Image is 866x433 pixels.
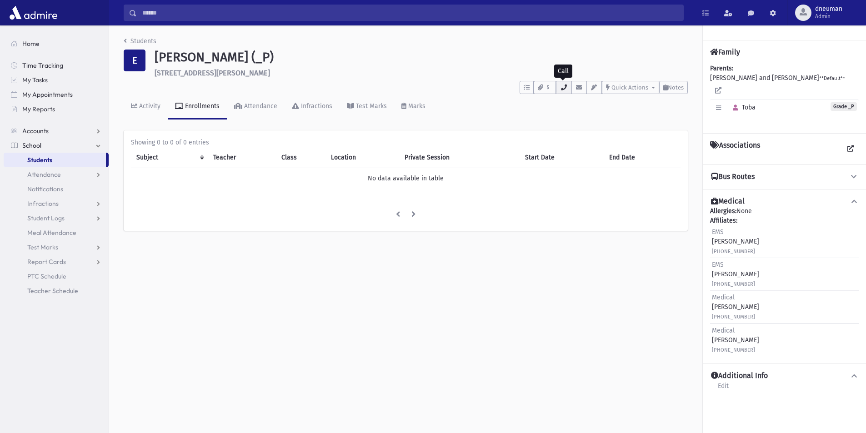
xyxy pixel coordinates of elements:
[712,249,755,254] small: [PHONE_NUMBER]
[520,147,604,168] th: Start Date
[710,207,736,215] b: Allergies:
[137,5,683,21] input: Search
[4,240,109,254] a: Test Marks
[27,214,65,222] span: Student Logs
[4,36,109,51] a: Home
[710,172,859,182] button: Bus Routes
[611,84,648,91] span: Quick Actions
[712,261,724,269] span: EMS
[712,326,759,354] div: [PERSON_NAME]
[831,102,857,111] span: Grade _P
[124,50,145,71] div: E
[554,65,572,78] div: Call
[22,105,55,113] span: My Reports
[131,147,208,168] th: Subject
[710,206,859,356] div: None
[668,84,684,91] span: Notes
[155,69,688,77] h6: [STREET_ADDRESS][PERSON_NAME]
[22,61,63,70] span: Time Tracking
[124,94,168,119] a: Activity
[22,40,40,48] span: Home
[710,371,859,381] button: Additional Info
[27,156,52,164] span: Students
[712,327,735,334] span: Medical
[7,4,60,22] img: AdmirePro
[4,58,109,73] a: Time Tracking
[4,269,109,284] a: PTC Schedule
[4,73,109,87] a: My Tasks
[276,147,325,168] th: Class
[27,287,78,295] span: Teacher Schedule
[131,168,681,189] td: No data available in table
[712,293,759,321] div: [PERSON_NAME]
[712,228,724,236] span: EMS
[711,197,745,206] h4: Medical
[4,167,109,182] a: Attendance
[168,94,227,119] a: Enrollments
[4,196,109,211] a: Infractions
[27,199,59,208] span: Infractions
[717,381,729,397] a: Edit
[710,48,740,56] h4: Family
[4,211,109,225] a: Student Logs
[711,172,755,182] h4: Bus Routes
[183,102,220,110] div: Enrollments
[394,94,433,119] a: Marks
[604,147,681,168] th: End Date
[710,141,760,157] h4: Associations
[27,170,61,179] span: Attendance
[712,260,759,289] div: [PERSON_NAME]
[399,147,520,168] th: Private Session
[729,104,756,111] span: Toba
[659,81,688,94] button: Notes
[22,76,48,84] span: My Tasks
[544,84,552,92] span: 5
[534,81,556,94] button: 5
[4,102,109,116] a: My Reports
[4,153,106,167] a: Students
[27,243,58,251] span: Test Marks
[712,347,755,353] small: [PHONE_NUMBER]
[842,141,859,157] a: View all Associations
[4,254,109,269] a: Report Cards
[602,81,659,94] button: Quick Actions
[712,294,735,301] span: Medical
[4,138,109,153] a: School
[354,102,387,110] div: Test Marks
[22,141,41,149] span: School
[124,36,156,50] nav: breadcrumb
[22,90,73,99] span: My Appointments
[815,5,842,13] span: dneuman
[710,217,737,224] b: Affiliates:
[340,94,394,119] a: Test Marks
[27,258,66,266] span: Report Cards
[227,94,285,119] a: Attendance
[27,229,76,237] span: Meal Attendance
[22,127,49,135] span: Accounts
[4,225,109,240] a: Meal Attendance
[27,272,66,280] span: PTC Schedule
[712,281,755,287] small: [PHONE_NUMBER]
[4,284,109,298] a: Teacher Schedule
[710,64,859,126] div: [PERSON_NAME] and [PERSON_NAME]
[131,138,681,147] div: Showing 0 to 0 of 0 entries
[325,147,400,168] th: Location
[124,37,156,45] a: Students
[710,65,733,72] b: Parents:
[712,314,755,320] small: [PHONE_NUMBER]
[285,94,340,119] a: Infractions
[208,147,276,168] th: Teacher
[4,182,109,196] a: Notifications
[155,50,688,65] h1: [PERSON_NAME] (_P)
[712,227,759,256] div: [PERSON_NAME]
[137,102,160,110] div: Activity
[406,102,425,110] div: Marks
[815,13,842,20] span: Admin
[710,197,859,206] button: Medical
[711,371,768,381] h4: Additional Info
[27,185,63,193] span: Notifications
[4,87,109,102] a: My Appointments
[4,124,109,138] a: Accounts
[242,102,277,110] div: Attendance
[299,102,332,110] div: Infractions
